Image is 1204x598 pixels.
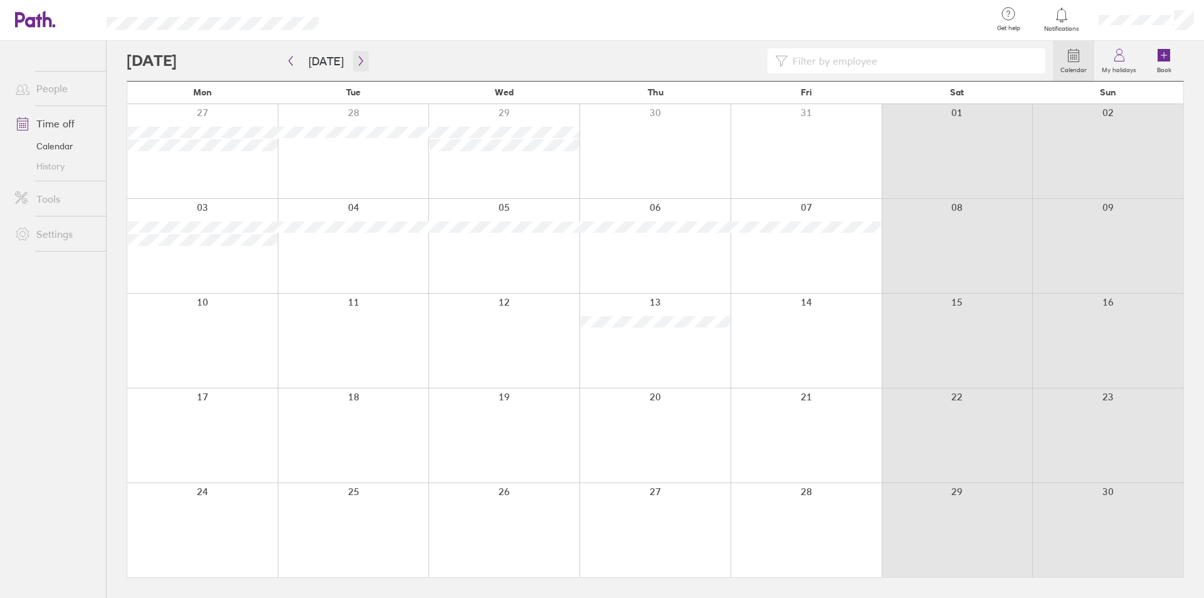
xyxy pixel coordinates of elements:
[346,87,361,97] span: Tue
[5,156,106,176] a: History
[1149,63,1179,74] label: Book
[1100,87,1116,97] span: Sun
[1042,25,1082,33] span: Notifications
[1144,41,1184,81] a: Book
[801,87,812,97] span: Fri
[1094,63,1144,74] label: My holidays
[1042,6,1082,33] a: Notifications
[298,51,354,72] button: [DATE]
[495,87,514,97] span: Wed
[5,136,106,156] a: Calendar
[5,111,106,136] a: Time off
[5,76,106,101] a: People
[1053,41,1094,81] a: Calendar
[1053,63,1094,74] label: Calendar
[5,186,106,211] a: Tools
[193,87,212,97] span: Mon
[788,49,1038,73] input: Filter by employee
[950,87,964,97] span: Sat
[648,87,663,97] span: Thu
[1094,41,1144,81] a: My holidays
[988,24,1029,32] span: Get help
[5,222,106,247] a: Settings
